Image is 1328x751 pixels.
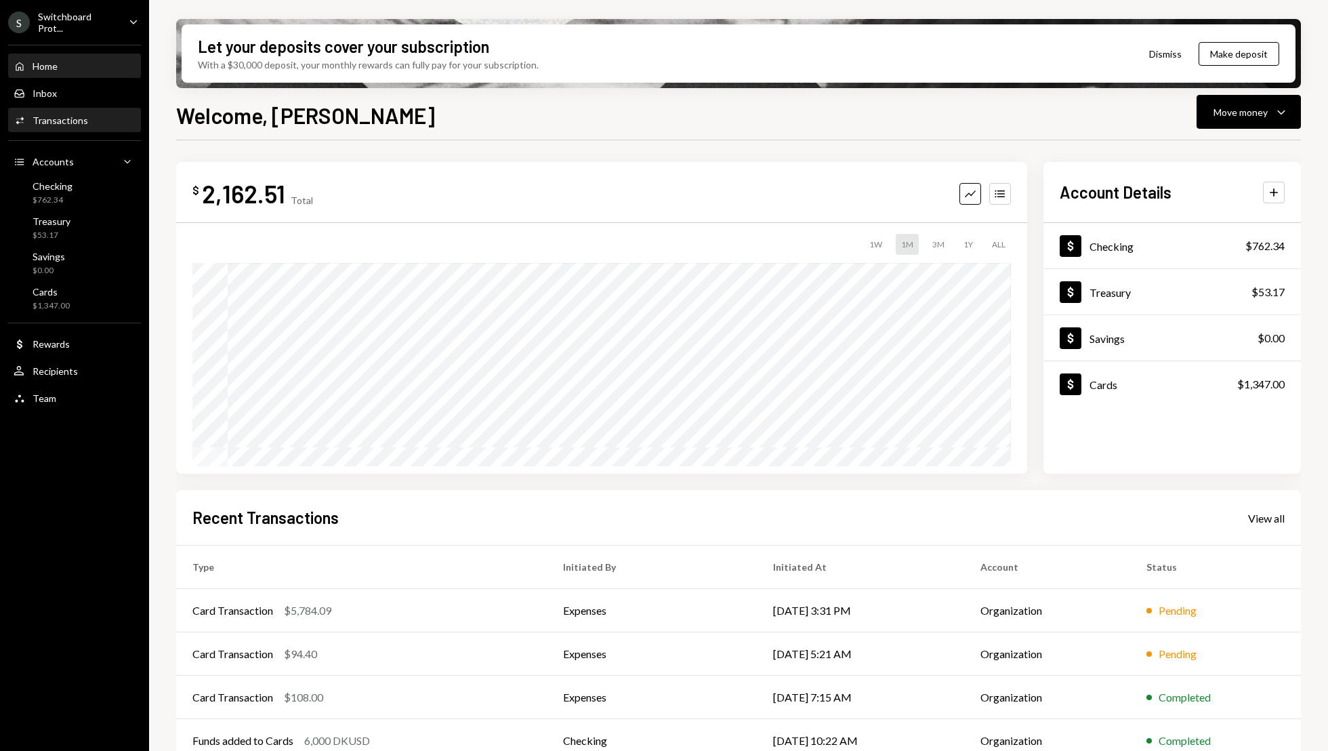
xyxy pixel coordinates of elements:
[33,156,74,167] div: Accounts
[8,282,141,314] a: Cards$1,347.00
[1043,269,1301,314] a: Treasury$53.17
[1060,181,1171,203] h2: Account Details
[33,265,65,277] div: $0.00
[927,234,950,255] div: 3M
[8,247,141,279] a: Savings$0.00
[1090,378,1117,391] div: Cards
[8,54,141,78] a: Home
[1199,42,1279,66] button: Make deposit
[1043,361,1301,407] a: Cards$1,347.00
[547,676,757,719] td: Expenses
[964,676,1130,719] td: Organization
[33,300,70,312] div: $1,347.00
[1159,646,1197,662] div: Pending
[1159,603,1197,619] div: Pending
[8,386,141,410] a: Team
[757,676,963,719] td: [DATE] 7:15 AM
[1248,510,1285,525] a: View all
[33,230,70,241] div: $53.17
[8,12,30,33] div: S
[757,546,963,589] th: Initiated At
[1159,733,1211,749] div: Completed
[33,195,72,206] div: $762.34
[1251,284,1285,300] div: $53.17
[958,234,978,255] div: 1Y
[1090,240,1134,253] div: Checking
[1159,689,1211,706] div: Completed
[8,211,141,244] a: Treasury$53.17
[8,108,141,132] a: Transactions
[1248,512,1285,525] div: View all
[198,58,539,72] div: With a $30,000 deposit, your monthly rewards can fully pay for your subscription.
[33,180,72,192] div: Checking
[1258,330,1285,346] div: $0.00
[33,338,70,350] div: Rewards
[192,733,293,749] div: Funds added to Cards
[757,589,963,632] td: [DATE] 3:31 PM
[864,234,888,255] div: 1W
[547,546,757,589] th: Initiated By
[33,60,58,72] div: Home
[1043,223,1301,268] a: Checking$762.34
[33,216,70,227] div: Treasury
[964,546,1130,589] th: Account
[284,646,317,662] div: $94.40
[547,589,757,632] td: Expenses
[284,689,323,706] div: $108.00
[8,359,141,383] a: Recipients
[1132,38,1199,70] button: Dismiss
[192,603,273,619] div: Card Transaction
[33,87,57,99] div: Inbox
[8,149,141,174] a: Accounts
[1197,95,1301,129] button: Move money
[964,632,1130,676] td: Organization
[987,234,1011,255] div: ALL
[202,178,285,209] div: 2,162.51
[33,251,65,262] div: Savings
[304,733,370,749] div: 6,000 DKUSD
[964,589,1130,632] td: Organization
[284,603,331,619] div: $5,784.09
[1090,332,1125,345] div: Savings
[176,102,435,129] h1: Welcome, [PERSON_NAME]
[1130,546,1301,589] th: Status
[192,646,273,662] div: Card Transaction
[192,689,273,706] div: Card Transaction
[1090,286,1131,299] div: Treasury
[8,176,141,209] a: Checking$762.34
[33,286,70,298] div: Cards
[1043,315,1301,361] a: Savings$0.00
[1237,376,1285,392] div: $1,347.00
[896,234,919,255] div: 1M
[176,546,547,589] th: Type
[33,115,88,126] div: Transactions
[192,506,339,529] h2: Recent Transactions
[1213,105,1268,119] div: Move money
[547,632,757,676] td: Expenses
[198,35,489,58] div: Let your deposits cover your subscription
[8,331,141,356] a: Rewards
[38,11,118,34] div: Switchboard Prot...
[33,365,78,377] div: Recipients
[8,81,141,105] a: Inbox
[757,632,963,676] td: [DATE] 5:21 AM
[192,184,199,197] div: $
[1245,238,1285,254] div: $762.34
[33,392,56,404] div: Team
[291,195,313,206] div: Total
